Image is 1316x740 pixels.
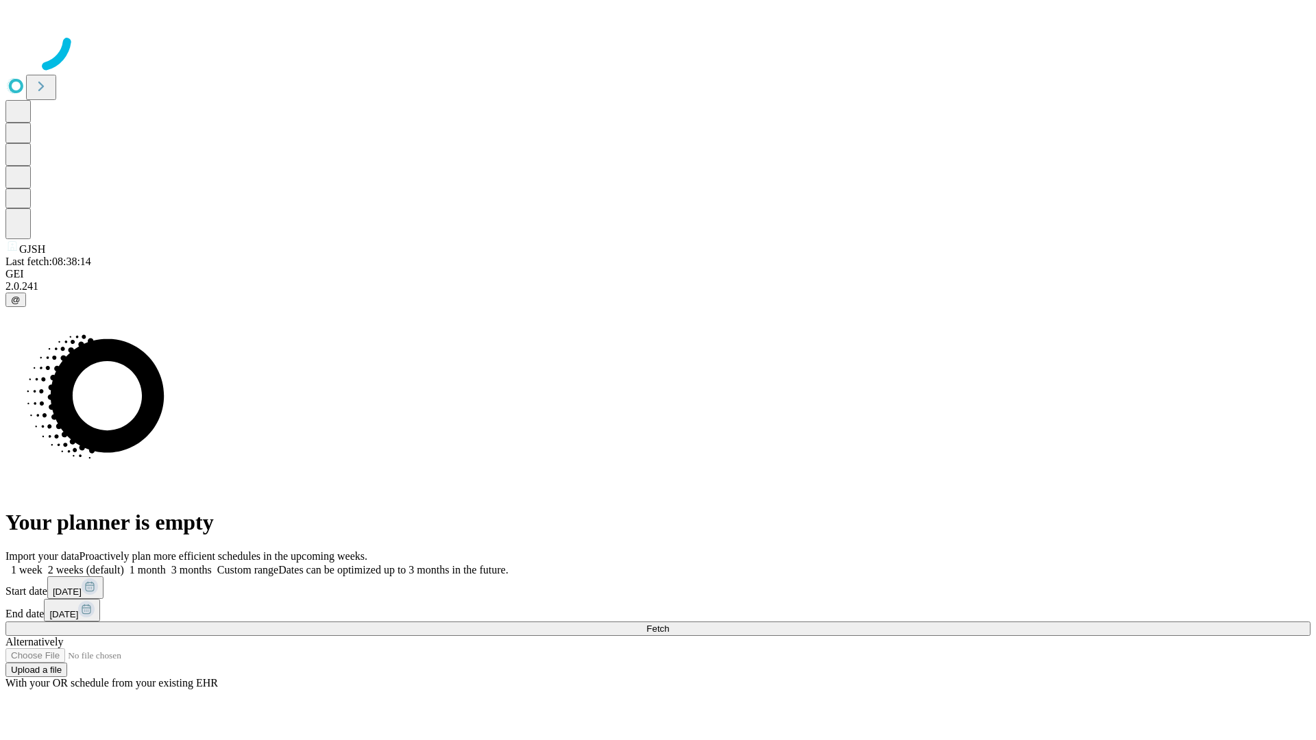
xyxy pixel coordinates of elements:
[646,624,669,634] span: Fetch
[5,599,1311,621] div: End date
[80,550,367,562] span: Proactively plan more efficient schedules in the upcoming weeks.
[11,295,21,305] span: @
[5,576,1311,599] div: Start date
[5,677,218,689] span: With your OR schedule from your existing EHR
[217,564,278,576] span: Custom range
[171,564,212,576] span: 3 months
[5,268,1311,280] div: GEI
[5,510,1311,535] h1: Your planner is empty
[130,564,166,576] span: 1 month
[278,564,508,576] span: Dates can be optimized up to 3 months in the future.
[44,599,100,621] button: [DATE]
[5,256,91,267] span: Last fetch: 08:38:14
[5,293,26,307] button: @
[47,576,103,599] button: [DATE]
[49,609,78,619] span: [DATE]
[5,636,63,647] span: Alternatively
[11,564,42,576] span: 1 week
[5,550,80,562] span: Import your data
[5,663,67,677] button: Upload a file
[19,243,45,255] span: GJSH
[5,280,1311,293] div: 2.0.241
[48,564,124,576] span: 2 weeks (default)
[5,621,1311,636] button: Fetch
[53,587,82,597] span: [DATE]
